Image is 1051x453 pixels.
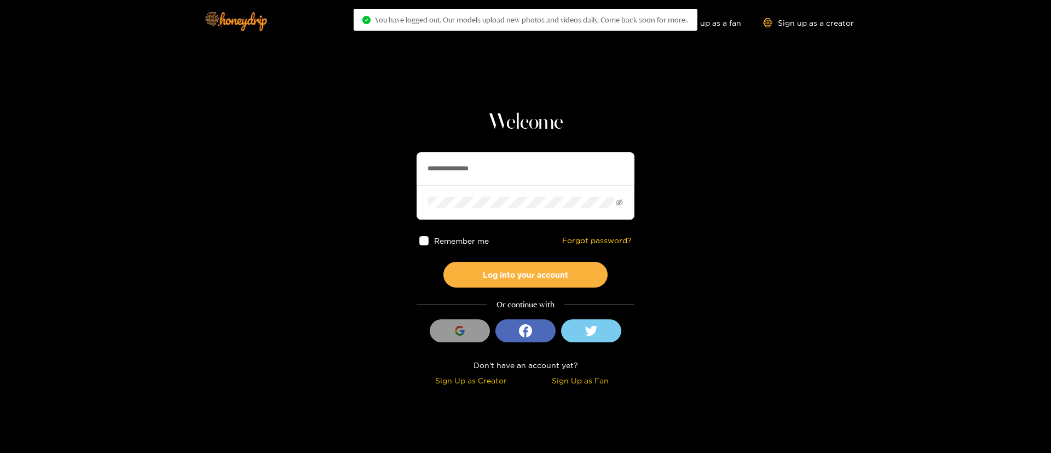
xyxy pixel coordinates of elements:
a: Sign up as a fan [666,18,741,27]
h1: Welcome [417,110,634,136]
span: eye-invisible [616,199,623,206]
div: Or continue with [417,299,634,311]
div: Sign Up as Creator [419,374,523,387]
a: Forgot password? [562,236,632,245]
span: check-circle [362,16,371,24]
div: Don't have an account yet? [417,359,634,371]
span: Remember me [434,237,489,245]
div: Sign Up as Fan [528,374,632,387]
a: Sign up as a creator [763,18,854,27]
button: Log into your account [443,262,608,288]
span: You have logged out. Our models upload new photos and videos daily. Come back soon for more.. [375,15,689,24]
